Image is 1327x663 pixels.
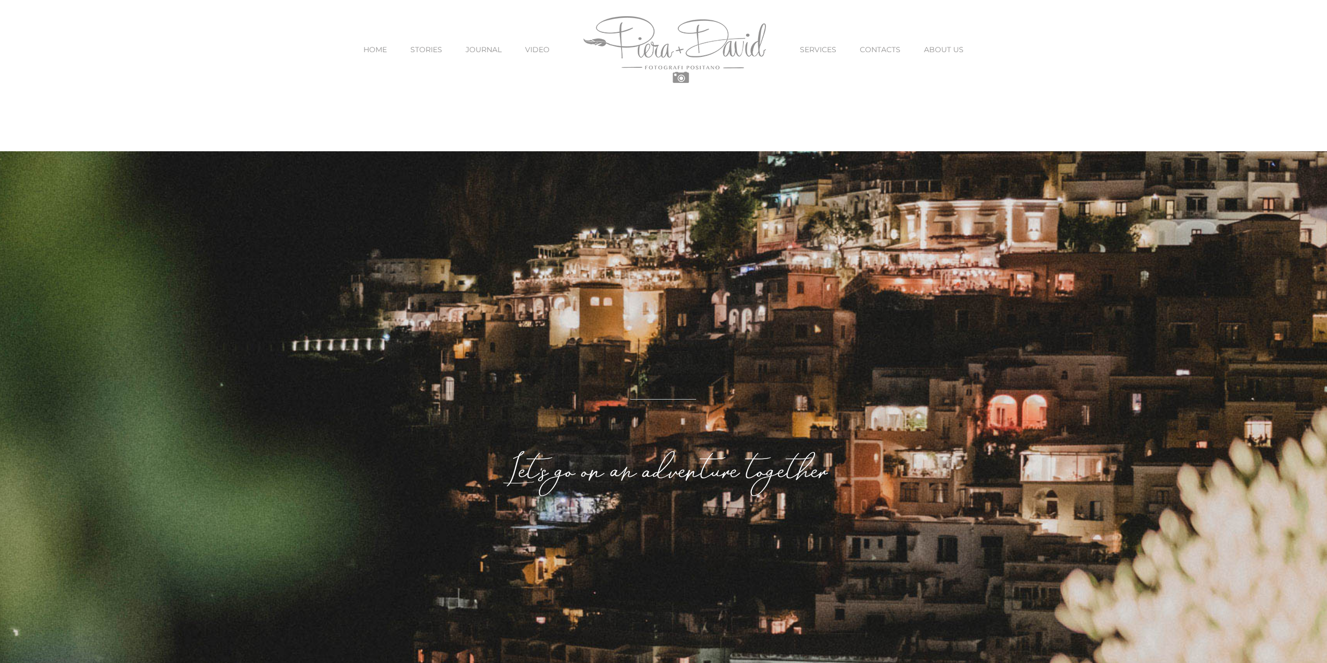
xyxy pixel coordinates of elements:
[466,28,502,71] a: JOURNAL
[466,46,502,53] span: JOURNAL
[924,28,964,71] a: ABOUT US
[525,46,550,53] span: VIDEO
[800,46,836,53] span: SERVICES
[800,28,836,71] a: SERVICES
[860,46,900,53] span: CONTACTS
[410,28,442,71] a: STORIES
[363,28,387,71] a: HOME
[924,46,964,53] span: ABOUT US
[583,16,766,83] img: Piera Plus David Photography Positano Logo
[860,28,900,71] a: CONTACTS
[502,458,824,492] em: Let's go on an adventure together
[410,46,442,53] span: STORIES
[525,28,550,71] a: VIDEO
[363,46,387,53] span: HOME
